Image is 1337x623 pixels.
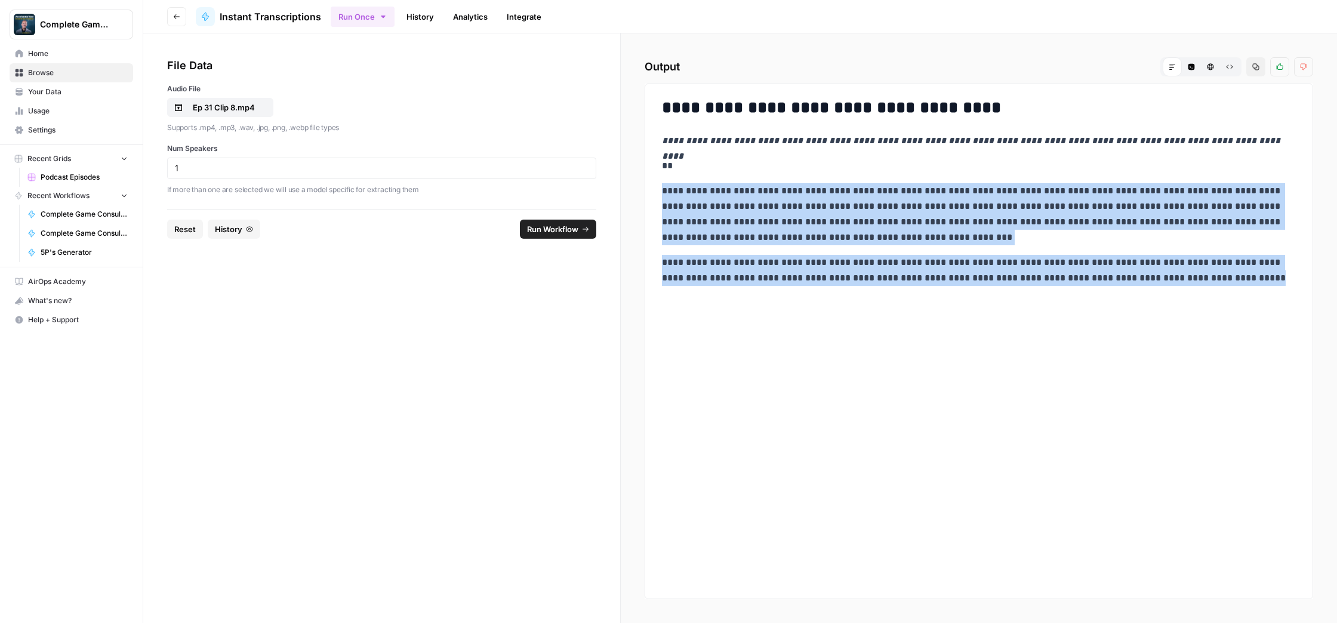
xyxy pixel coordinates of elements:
button: Help + Support [10,310,133,329]
a: Instant Transcriptions [196,7,321,26]
div: File Data [167,57,596,74]
button: Recent Grids [10,150,133,168]
a: Home [10,44,133,63]
input: 1 [175,163,589,174]
a: AirOps Academy [10,272,133,291]
span: Complete Game Consulting - Research Anyone [41,228,128,239]
span: History [215,223,242,235]
a: Analytics [446,7,495,26]
h2: Output [645,57,1313,76]
span: Recent Grids [27,153,71,164]
a: Complete Game Consulting - Instant Transcriptions [22,205,133,224]
p: Ep 31 Clip 8.mp4 [186,101,262,113]
a: Your Data [10,82,133,101]
span: Settings [28,125,128,135]
span: Complete Game Consulting - Instant Transcriptions [41,209,128,220]
button: Recent Workflows [10,187,133,205]
span: Instant Transcriptions [220,10,321,24]
button: Reset [167,220,203,239]
span: AirOps Academy [28,276,128,287]
div: What's new? [10,292,133,310]
span: Browse [28,67,128,78]
span: Run Workflow [527,223,578,235]
span: Help + Support [28,314,128,325]
a: History [399,7,441,26]
button: History [208,220,260,239]
a: Settings [10,121,133,140]
a: Podcast Episodes [22,168,133,187]
span: Your Data [28,87,128,97]
span: Recent Workflows [27,190,90,201]
button: Run Workflow [520,220,596,239]
span: Home [28,48,128,59]
a: 5P's Generator [22,243,133,262]
span: Usage [28,106,128,116]
button: What's new? [10,291,133,310]
span: Reset [174,223,196,235]
a: Browse [10,63,133,82]
span: 5P's Generator [41,247,128,258]
span: Podcast Episodes [41,172,128,183]
button: Workspace: Complete Game Consulting [10,10,133,39]
p: Supports .mp4, .mp3, .wav, .jpg, .png, .webp file types [167,122,596,134]
img: Complete Game Consulting Logo [14,14,35,35]
label: Num Speakers [167,143,596,154]
a: Integrate [500,7,549,26]
label: Audio File [167,84,596,94]
button: Ep 31 Clip 8.mp4 [167,98,273,117]
a: Usage [10,101,133,121]
button: Run Once [331,7,395,27]
p: If more than one are selected we will use a model specific for extracting them [167,184,596,196]
span: Complete Game Consulting [40,18,112,30]
a: Complete Game Consulting - Research Anyone [22,224,133,243]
